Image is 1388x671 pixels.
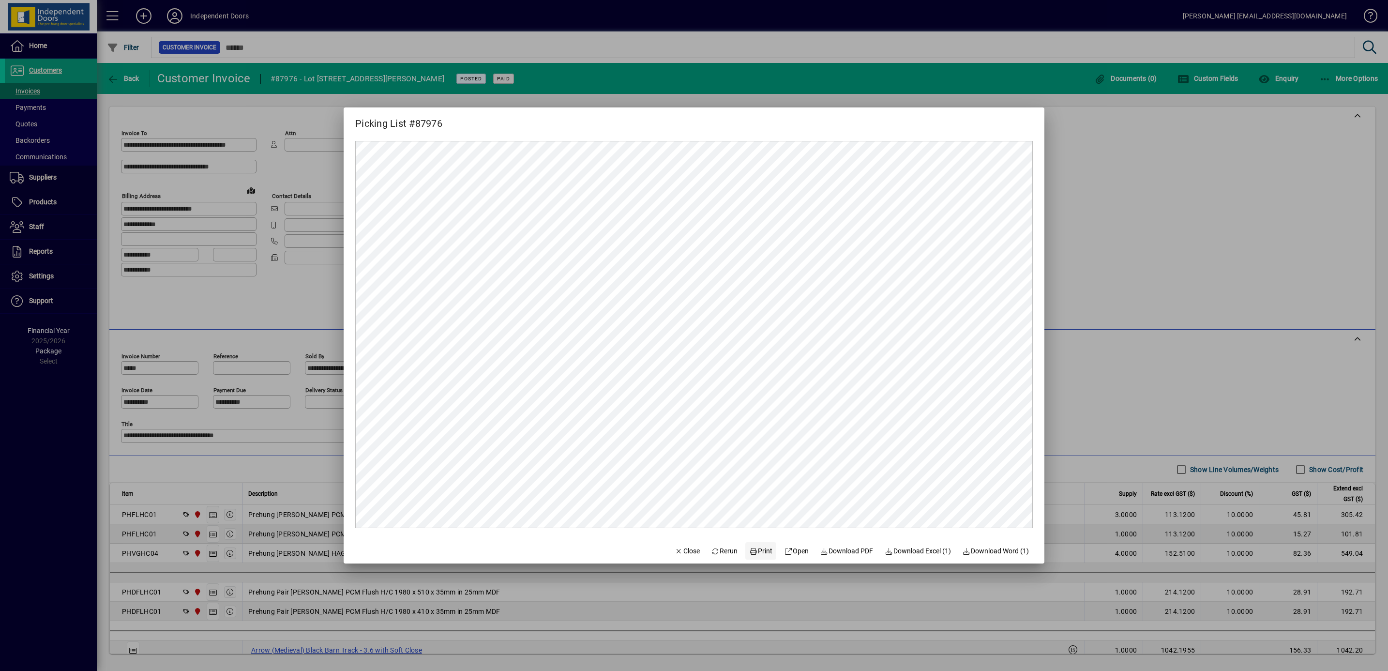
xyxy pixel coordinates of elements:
[881,542,955,560] button: Download Excel (1)
[671,542,704,560] button: Close
[749,546,772,556] span: Print
[780,542,813,560] a: Open
[959,542,1033,560] button: Download Word (1)
[885,546,951,556] span: Download Excel (1)
[816,542,877,560] a: Download PDF
[675,546,700,556] span: Close
[745,542,776,560] button: Print
[963,546,1029,556] span: Download Word (1)
[820,546,874,556] span: Download PDF
[784,546,809,556] span: Open
[711,546,738,556] span: Rerun
[344,107,454,131] h2: Picking List #87976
